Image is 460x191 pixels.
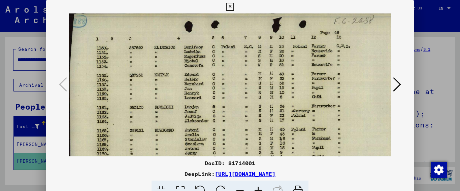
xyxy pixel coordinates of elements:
img: Change consent [431,162,447,178]
div: DeepLink: [46,170,414,178]
div: DocID: 81714001 [46,159,414,167]
a: [URL][DOMAIN_NAME] [215,170,275,177]
div: Change consent [430,161,447,178]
